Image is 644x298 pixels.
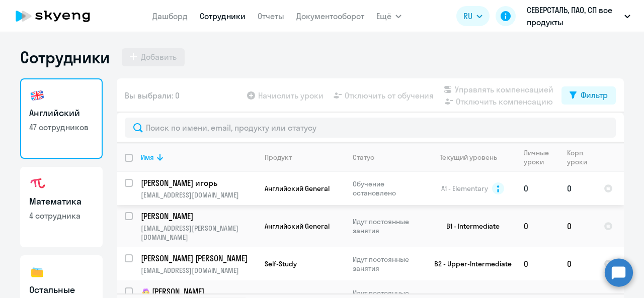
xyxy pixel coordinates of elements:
[527,4,620,28] p: СЕВЕРСТАЛЬ, ПАО, СП все продукты
[430,153,515,162] div: Текущий уровень
[463,10,472,22] span: RU
[265,222,330,231] span: Английский General
[516,205,559,247] td: 0
[29,283,94,296] h3: Остальные
[581,89,608,101] div: Фильтр
[258,11,284,21] a: Отчеты
[353,153,374,162] div: Статус
[141,51,177,63] div: Добавить
[559,172,596,205] td: 0
[29,210,94,221] p: 4 сотрудника
[141,253,256,264] a: [PERSON_NAME] [PERSON_NAME]
[376,6,401,26] button: Ещё
[522,4,635,28] button: СЕВЕРСТАЛЬ, ПАО, СП все продукты
[422,247,516,280] td: B2 - Upper-Intermediate
[200,11,246,21] a: Сотрудники
[441,184,488,193] span: A1 - Elementary
[516,172,559,205] td: 0
[353,179,422,197] p: Обучение остановлено
[265,153,292,162] div: Продукт
[141,153,256,162] div: Имя
[29,122,94,133] p: 47 сотрудников
[440,153,497,162] div: Текущий уровень
[20,78,103,159] a: Английский47 сотрудников
[141,224,256,242] p: [EMAIL_ADDRESS][PERSON_NAME][DOMAIN_NAME]
[353,217,422,235] p: Идут постоянные занятия
[353,255,422,273] p: Идут постоянные занятия
[141,211,255,222] p: [PERSON_NAME]
[29,264,45,280] img: others
[456,6,490,26] button: RU
[20,167,103,247] a: Математика4 сотрудника
[296,11,364,21] a: Документооборот
[29,87,45,104] img: english
[141,287,151,297] img: child
[561,86,616,105] button: Фильтр
[141,253,255,264] p: [PERSON_NAME] [PERSON_NAME]
[567,148,595,166] div: Корп. уроки
[29,107,94,120] h3: Английский
[141,211,256,222] a: [PERSON_NAME]
[125,89,180,102] span: Вы выбрали: 0
[516,247,559,280] td: 0
[141,266,256,275] p: [EMAIL_ADDRESS][DOMAIN_NAME]
[29,176,45,192] img: math
[265,184,330,193] span: Английский General
[141,286,256,298] a: child[PERSON_NAME]
[29,195,94,208] h3: Математика
[376,10,391,22] span: Ещё
[141,190,256,200] p: [EMAIL_ADDRESS][DOMAIN_NAME]
[422,205,516,247] td: B1 - Intermediate
[141,177,255,188] p: [PERSON_NAME] игорь
[122,48,185,66] button: Добавить
[141,153,154,162] div: Имя
[265,259,297,268] span: Self-Study
[20,47,110,67] h1: Сотрудники
[152,11,188,21] a: Дашборд
[125,118,616,138] input: Поиск по имени, email, продукту или статусу
[524,148,558,166] div: Личные уроки
[559,205,596,247] td: 0
[141,286,255,298] p: [PERSON_NAME]
[141,177,256,188] a: [PERSON_NAME] игорь
[559,247,596,280] td: 0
